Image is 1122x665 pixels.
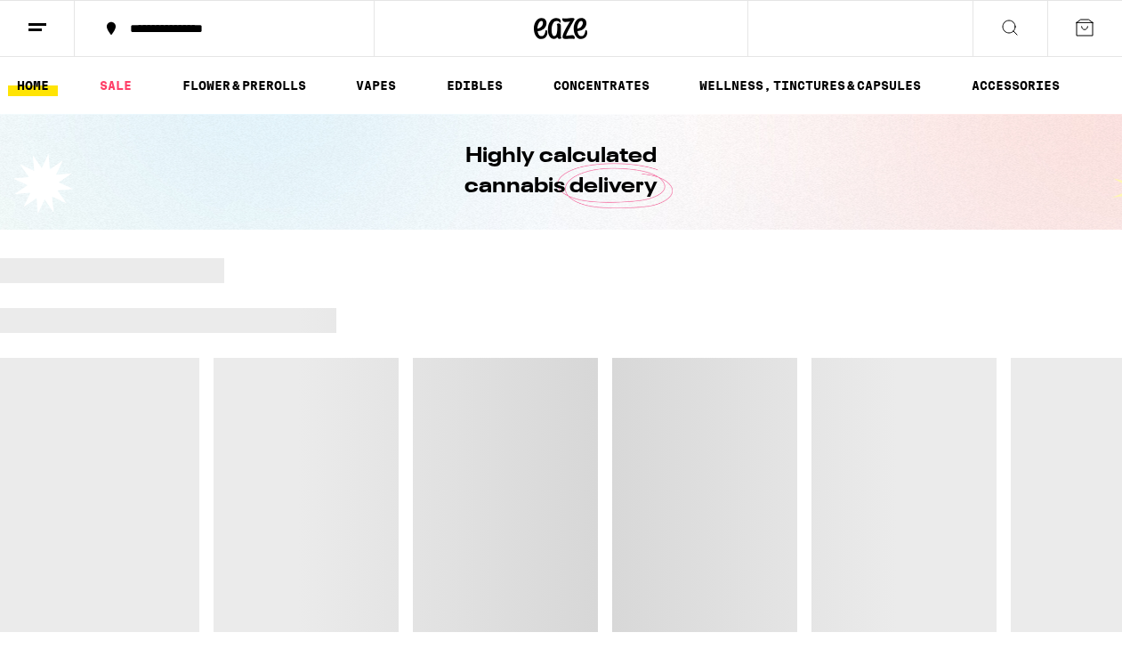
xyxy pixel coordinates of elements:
[963,75,1069,96] a: ACCESSORIES
[1007,612,1104,656] iframe: Opens a widget where you can find more information
[347,75,405,96] a: VAPES
[8,75,58,96] a: HOME
[415,142,708,202] h1: Highly calculated cannabis delivery
[174,75,315,96] a: FLOWER & PREROLLS
[91,75,141,96] a: SALE
[438,75,512,96] a: EDIBLES
[545,75,658,96] a: CONCENTRATES
[690,75,930,96] a: WELLNESS, TINCTURES & CAPSULES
